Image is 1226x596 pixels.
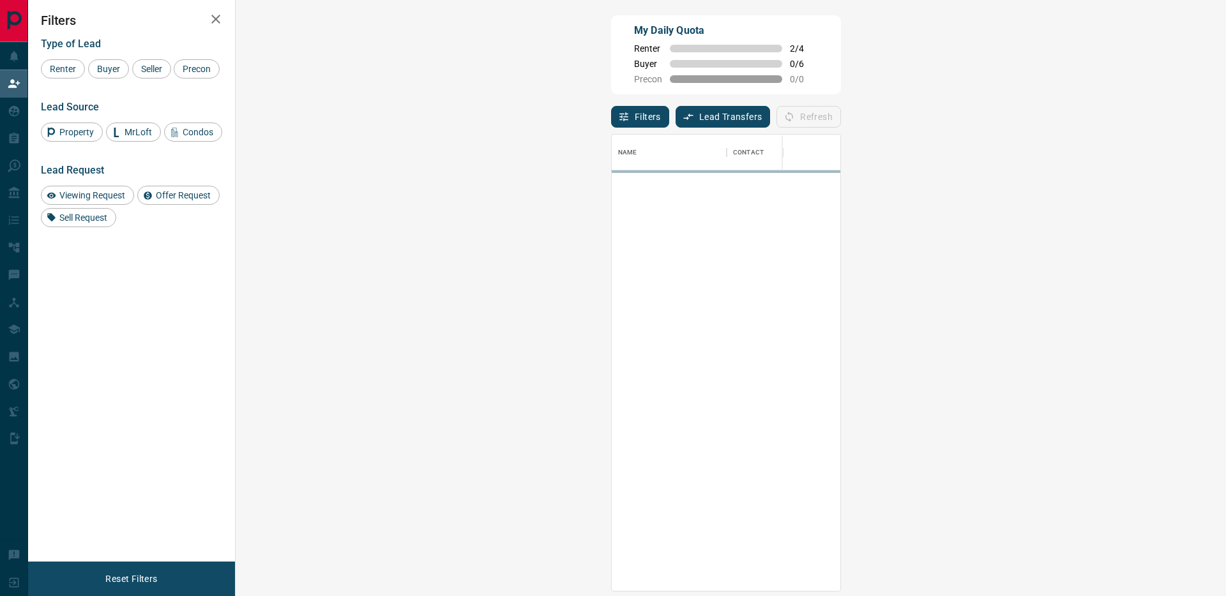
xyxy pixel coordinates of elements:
[790,43,818,54] span: 2 / 4
[676,106,771,128] button: Lead Transfers
[41,186,134,205] div: Viewing Request
[733,135,764,170] div: Contact
[618,135,637,170] div: Name
[55,190,130,200] span: Viewing Request
[634,74,662,84] span: Precon
[790,74,818,84] span: 0 / 0
[790,59,818,69] span: 0 / 6
[41,38,101,50] span: Type of Lead
[178,64,215,74] span: Precon
[55,212,112,223] span: Sell Request
[634,43,662,54] span: Renter
[137,186,220,205] div: Offer Request
[106,123,161,142] div: MrLoft
[41,59,85,78] div: Renter
[132,59,171,78] div: Seller
[97,568,165,590] button: Reset Filters
[178,127,218,137] span: Condos
[41,123,103,142] div: Property
[611,106,669,128] button: Filters
[151,190,215,200] span: Offer Request
[88,59,129,78] div: Buyer
[45,64,80,74] span: Renter
[164,123,222,142] div: Condos
[727,135,829,170] div: Contact
[55,127,98,137] span: Property
[612,135,727,170] div: Name
[41,164,104,176] span: Lead Request
[120,127,156,137] span: MrLoft
[634,59,662,69] span: Buyer
[41,13,222,28] h2: Filters
[137,64,167,74] span: Seller
[41,208,116,227] div: Sell Request
[634,23,818,38] p: My Daily Quota
[93,64,125,74] span: Buyer
[174,59,220,78] div: Precon
[41,101,99,113] span: Lead Source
